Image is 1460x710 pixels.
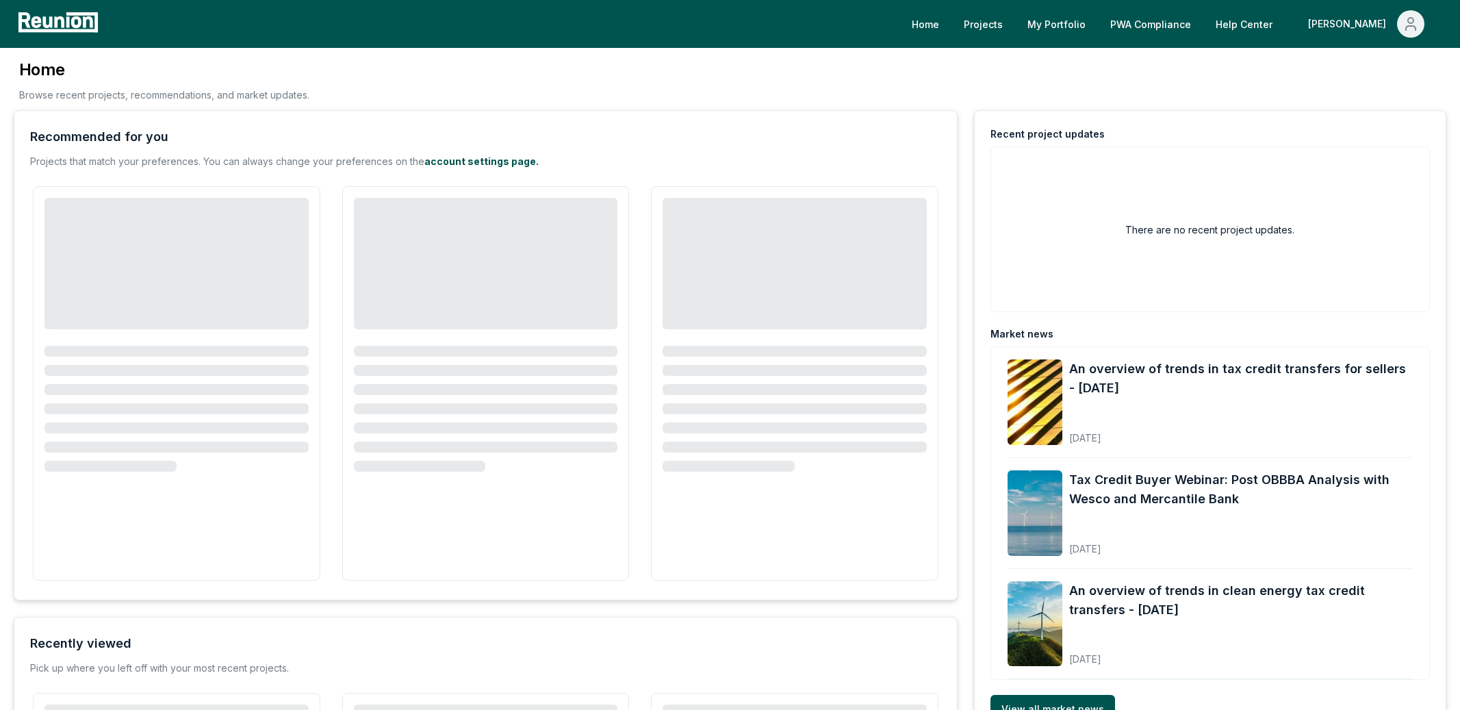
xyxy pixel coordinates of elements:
[1016,10,1097,38] a: My Portfolio
[30,634,131,653] div: Recently viewed
[19,88,309,102] p: Browse recent projects, recommendations, and market updates.
[1125,223,1294,237] h2: There are no recent project updates.
[1069,581,1413,620] a: An overview of trends in clean energy tax credit transfers - [DATE]
[30,155,424,167] span: Projects that match your preferences. You can always change your preferences on the
[1069,470,1413,509] a: Tax Credit Buyer Webinar: Post OBBBA Analysis with Wesco and Mercantile Bank
[1308,10,1392,38] div: [PERSON_NAME]
[30,127,168,147] div: Recommended for you
[1008,359,1062,445] img: An overview of trends in tax credit transfers for sellers - September 2025
[1099,10,1202,38] a: PWA Compliance
[1069,359,1413,398] a: An overview of trends in tax credit transfers for sellers - [DATE]
[424,155,539,167] a: account settings page.
[19,59,309,81] h3: Home
[953,10,1014,38] a: Projects
[901,10,950,38] a: Home
[1205,10,1283,38] a: Help Center
[1008,581,1062,667] img: An overview of trends in clean energy tax credit transfers - August 2025
[901,10,1446,38] nav: Main
[1008,470,1062,556] img: Tax Credit Buyer Webinar: Post OBBBA Analysis with Wesco and Mercantile Bank
[1297,10,1435,38] button: [PERSON_NAME]
[990,327,1053,341] div: Market news
[990,127,1105,141] div: Recent project updates
[1069,532,1413,556] div: [DATE]
[1069,642,1413,666] div: [DATE]
[30,661,289,675] div: Pick up where you left off with your most recent projects.
[1069,421,1413,445] div: [DATE]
